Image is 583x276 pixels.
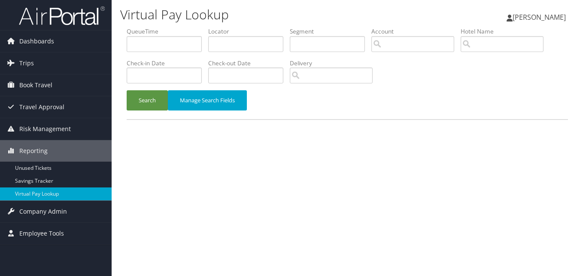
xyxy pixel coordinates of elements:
[19,52,34,74] span: Trips
[127,59,208,67] label: Check-in Date
[290,59,379,67] label: Delivery
[127,27,208,36] label: QueueTime
[19,118,71,140] span: Risk Management
[513,12,566,22] span: [PERSON_NAME]
[208,27,290,36] label: Locator
[19,6,105,26] img: airportal-logo.png
[127,90,168,110] button: Search
[507,4,574,30] a: [PERSON_NAME]
[19,223,64,244] span: Employee Tools
[208,59,290,67] label: Check-out Date
[19,96,64,118] span: Travel Approval
[19,31,54,52] span: Dashboards
[19,74,52,96] span: Book Travel
[120,6,423,24] h1: Virtual Pay Lookup
[19,140,48,162] span: Reporting
[290,27,371,36] label: Segment
[19,201,67,222] span: Company Admin
[461,27,550,36] label: Hotel Name
[371,27,461,36] label: Account
[168,90,247,110] button: Manage Search Fields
